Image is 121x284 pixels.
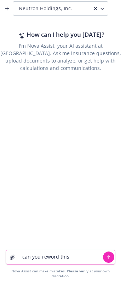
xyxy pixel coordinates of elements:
button: Neutron Holdings, Inc. [13,1,108,16]
h2: How can I help you [DATE]? [27,30,104,39]
textarea: can you reword this [18,250,103,264]
span: Neutron Holdings, Inc. [19,5,72,12]
div: Nova Assist can make mistakes. Please verify at your own discretion. [6,269,115,278]
button: Create a new chat [1,3,13,14]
